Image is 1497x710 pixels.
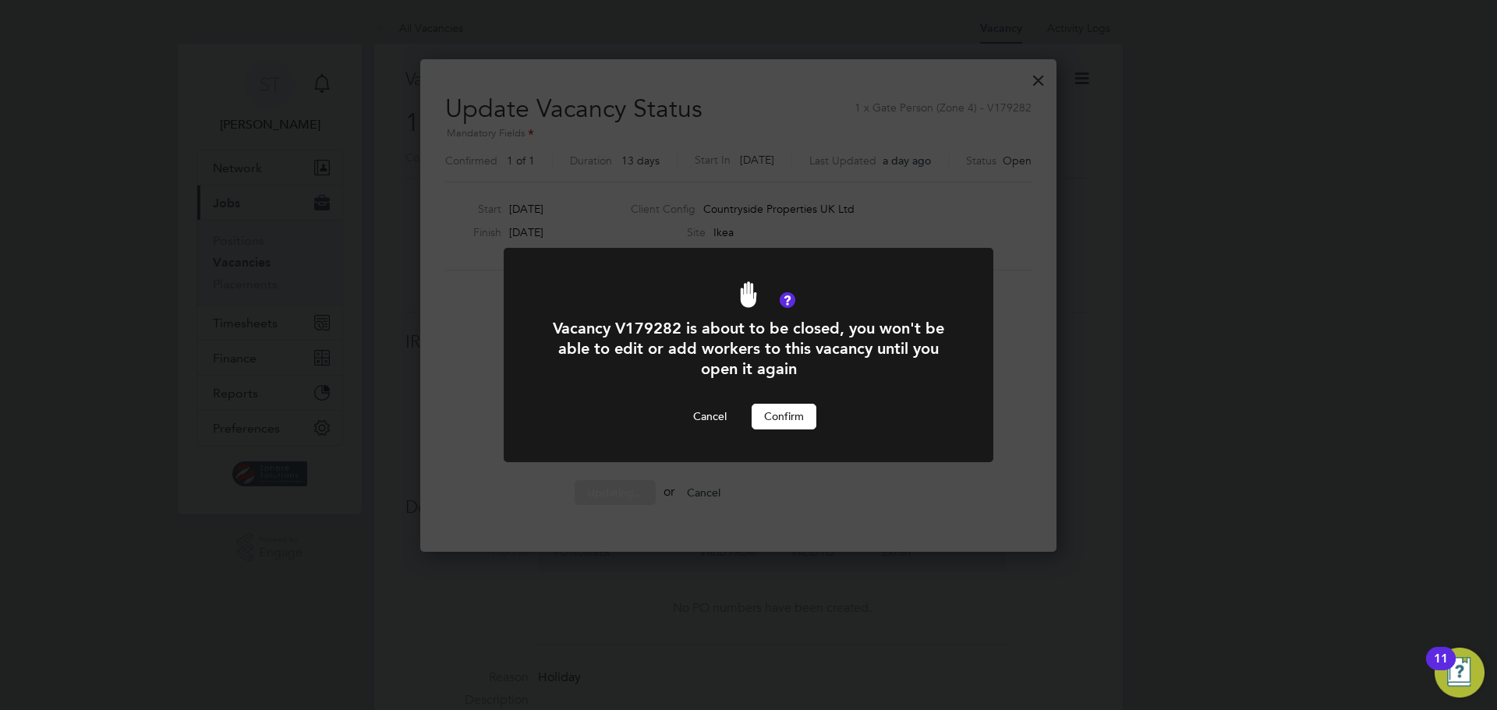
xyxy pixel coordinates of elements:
[780,292,795,308] button: Vacancy Status Definitions
[1435,648,1485,698] button: Open Resource Center, 11 new notifications
[752,404,816,429] button: Confirm
[1434,659,1448,679] div: 11
[546,318,951,379] h1: Vacancy V179282 is about to be closed, you won't be able to edit or add workers to this vacancy u...
[681,404,739,429] button: Cancel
